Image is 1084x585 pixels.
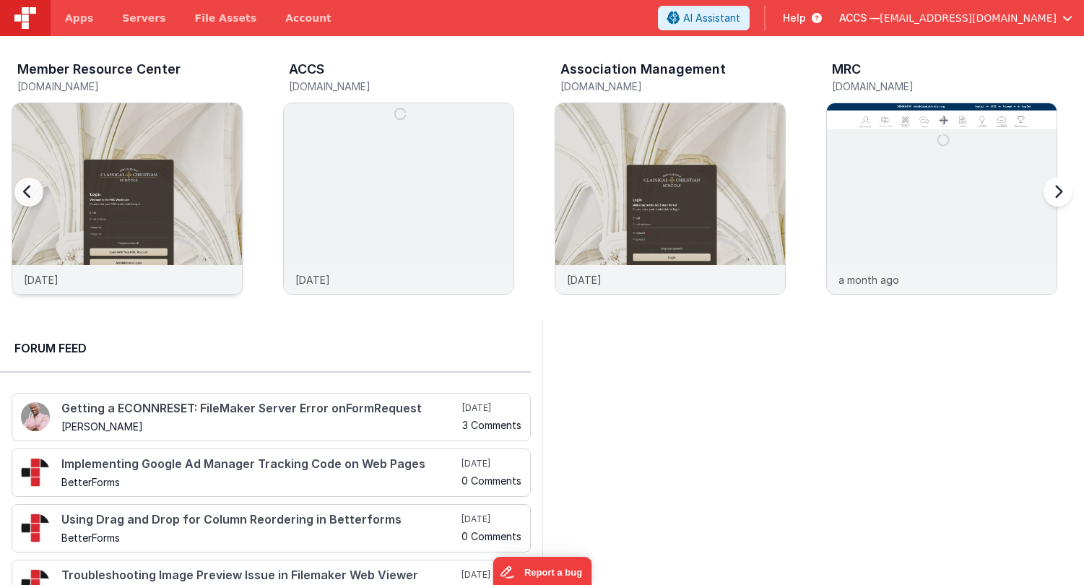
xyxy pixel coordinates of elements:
[12,393,531,441] a: Getting a ECONNRESET: FileMaker Server Error onFormRequest [PERSON_NAME] [DATE] 3 Comments
[783,11,806,25] span: Help
[880,11,1057,25] span: [EMAIL_ADDRESS][DOMAIN_NAME]
[461,458,521,469] h5: [DATE]
[462,420,521,430] h5: 3 Comments
[658,6,750,30] button: AI Assistant
[61,513,459,526] h4: Using Drag and Drop for Column Reordering in Betterforms
[832,81,1057,92] h5: [DOMAIN_NAME]
[65,11,93,25] span: Apps
[21,513,50,542] img: 295_2.png
[289,81,514,92] h5: [DOMAIN_NAME]
[14,339,516,357] h2: Forum Feed
[560,62,726,77] h3: Association Management
[839,11,1072,25] button: ACCS — [EMAIL_ADDRESS][DOMAIN_NAME]
[567,272,602,287] p: [DATE]
[289,62,324,77] h3: ACCS
[61,477,459,487] h5: BetterForms
[838,272,899,287] p: a month ago
[61,458,459,471] h4: Implementing Google Ad Manager Tracking Code on Web Pages
[17,62,181,77] h3: Member Resource Center
[61,421,459,432] h5: [PERSON_NAME]
[461,569,521,581] h5: [DATE]
[195,11,257,25] span: File Assets
[461,475,521,486] h5: 0 Comments
[683,11,740,25] span: AI Assistant
[61,569,459,582] h4: Troubleshooting Image Preview Issue in Filemaker Web Viewer
[461,531,521,542] h5: 0 Comments
[21,402,50,431] img: 411_2.png
[61,532,459,543] h5: BetterForms
[560,81,786,92] h5: [DOMAIN_NAME]
[832,62,861,77] h3: MRC
[462,402,521,414] h5: [DATE]
[12,504,531,552] a: Using Drag and Drop for Column Reordering in Betterforms BetterForms [DATE] 0 Comments
[461,513,521,525] h5: [DATE]
[12,448,531,497] a: Implementing Google Ad Manager Tracking Code on Web Pages BetterForms [DATE] 0 Comments
[21,458,50,487] img: 295_2.png
[295,272,330,287] p: [DATE]
[17,81,243,92] h5: [DOMAIN_NAME]
[122,11,165,25] span: Servers
[61,402,459,415] h4: Getting a ECONNRESET: FileMaker Server Error onFormRequest
[839,11,880,25] span: ACCS —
